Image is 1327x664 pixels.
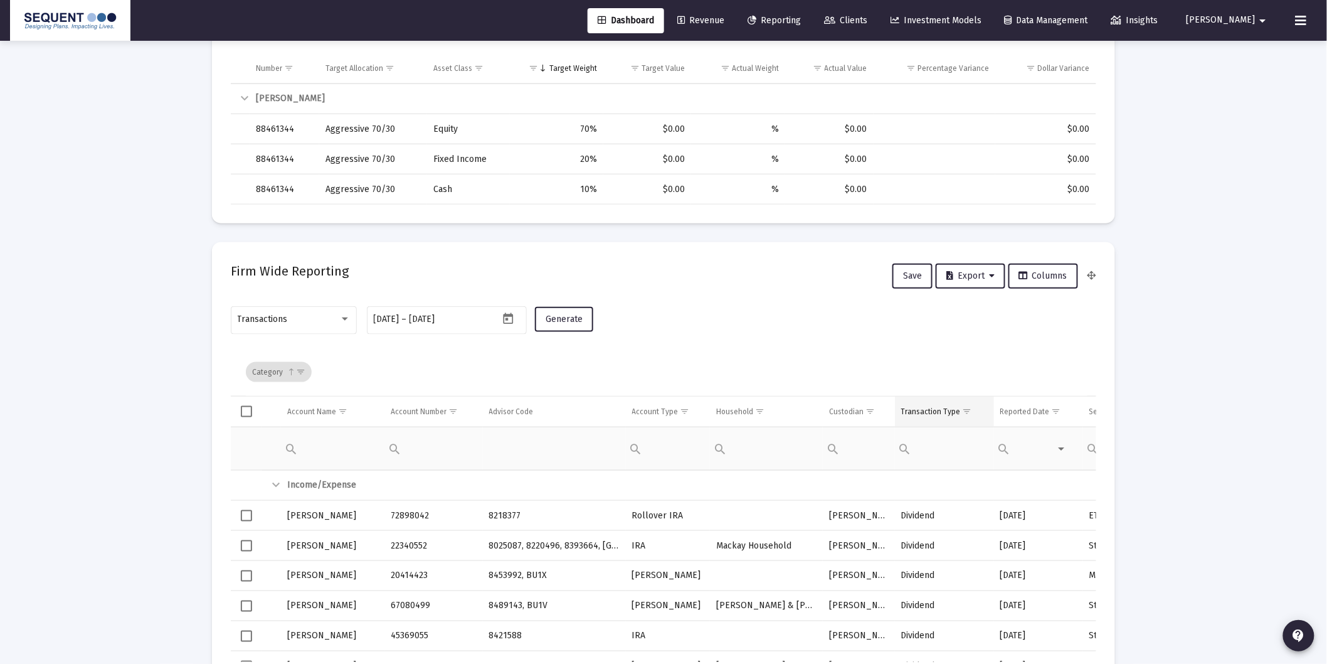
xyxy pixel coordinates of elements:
td: [PERSON_NAME] [823,501,894,531]
td: Column Number [250,53,319,83]
td: Rollover IRA [626,501,711,531]
span: Show filter options for column 'Account Name' [338,407,347,416]
td: 88461344 [250,174,319,205]
td: Column Percentage Variance [874,53,996,83]
span: Show filter options for column 'Number' [284,63,293,73]
div: Account Type [632,407,679,417]
td: [DATE] [994,621,1083,651]
td: Collapse [231,84,250,114]
span: – [402,314,407,324]
td: ETF [1083,501,1168,531]
td: Filter cell [710,427,823,470]
span: Save [903,270,922,281]
td: Dividend [895,591,994,621]
span: Show filter options for column 'Percentage Variance' [906,63,916,73]
div: Select all [241,406,252,417]
span: Transactions [238,314,288,324]
span: Show filter options for column 'Asset Class' [474,63,484,73]
td: Dividend [895,501,994,531]
div: Transaction Type [901,407,961,417]
div: Security Type [1089,407,1136,417]
div: $0.00 [610,153,685,166]
span: Show filter options for column 'Actual Weight' [721,63,730,73]
div: Select row [241,631,252,642]
mat-icon: arrow_drop_down [1256,8,1271,33]
td: [PERSON_NAME] [823,621,894,651]
span: Columns [1019,270,1067,281]
a: Insights [1101,8,1168,33]
div: $0.00 [1002,153,1090,166]
span: Data Management [1005,15,1088,26]
div: Household [716,407,753,417]
div: Target Weight [549,63,597,73]
div: $0.00 [610,183,685,196]
div: Percentage Variance [917,63,989,73]
div: % [697,153,779,166]
div: % [697,123,779,136]
span: Show filter options for column 'Target Value' [630,63,640,73]
td: Column Transaction Type [895,397,994,427]
span: Show filter options for column 'Target Weight' [529,63,538,73]
div: $0.00 [791,153,867,166]
td: Filter cell [281,427,384,470]
td: Stock [1083,591,1168,621]
span: Show filter options for column 'Household' [755,407,764,416]
td: Dividend [895,621,994,651]
div: Data grid [231,53,1096,205]
td: 8453992, BU1X [483,561,626,591]
td: Column Asset Class [427,53,509,83]
div: $0.00 [791,183,867,196]
button: Columns [1008,264,1078,289]
div: Actual Weight [732,63,779,73]
div: Select row [241,570,252,582]
span: Show filter options for column 'Transaction Type' [963,407,972,416]
span: Show filter options for column 'Reported Date' [1052,407,1061,416]
td: 72898042 [384,501,482,531]
div: Target Allocation [325,63,383,73]
td: [PERSON_NAME] [281,531,384,561]
td: 8025087, 8220496, 8393664, [GEOGRAPHIC_DATA] [483,531,626,561]
span: Revenue [677,15,724,26]
td: Column Target Allocation [319,53,427,83]
td: [DATE] [994,561,1083,591]
div: Account Number [391,407,447,417]
td: Stock [1083,531,1168,561]
div: 20% [516,153,598,166]
td: Aggressive 70/30 [319,174,427,205]
input: End date [410,314,470,324]
span: Show filter options for column 'Target Allocation' [385,63,394,73]
a: Clients [814,8,877,33]
div: Advisor Code [489,407,534,417]
span: Show filter options for column 'Account Type' [680,407,690,416]
td: Filter cell [994,427,1083,470]
td: Aggressive 70/30 [319,114,427,144]
td: Filter cell [626,427,711,470]
div: Select row [241,540,252,552]
td: Aggressive 70/30 [319,144,427,174]
td: Column Account Type [626,397,711,427]
span: Generate [546,314,583,324]
td: 88461344 [250,144,319,174]
td: [PERSON_NAME] [281,591,384,621]
span: [PERSON_NAME] [1187,15,1256,26]
td: [DATE] [994,531,1083,561]
a: Dashboard [588,8,664,33]
td: [PERSON_NAME] [281,621,384,651]
button: Save [892,264,933,289]
div: Number [256,63,282,73]
div: Select row [241,601,252,612]
td: [PERSON_NAME] [281,501,384,531]
td: Collapse [262,471,281,501]
span: Show filter options for column 'Dollar Variance' [1027,63,1036,73]
a: Reporting [738,8,811,33]
td: 20414423 [384,561,482,591]
button: Generate [535,307,593,332]
div: Account Name [287,407,336,417]
td: Column Security Type [1083,397,1168,427]
td: [PERSON_NAME] [823,531,894,561]
a: Revenue [667,8,734,33]
td: Column Target Weight [510,53,604,83]
button: Open calendar [499,309,517,328]
td: Cash [427,174,509,205]
div: Reported Date [1000,407,1050,417]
